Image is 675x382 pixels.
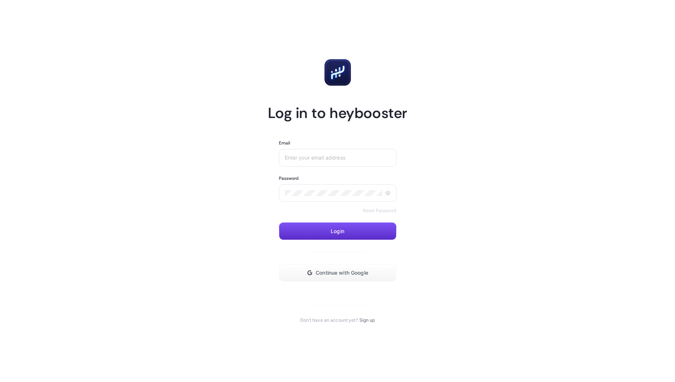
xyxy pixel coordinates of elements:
[331,228,344,234] span: Login
[285,155,391,161] input: Enter your email address
[363,208,396,214] a: Reset Password
[300,317,358,323] span: Don't have an account yet?
[279,264,396,282] button: Continue with Google
[279,140,291,146] label: Email
[359,317,375,323] a: Sign up
[268,103,407,122] h1: Log in to heybooster
[316,270,368,276] span: Continue with Google
[279,222,396,240] button: Login
[279,175,299,181] label: Password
